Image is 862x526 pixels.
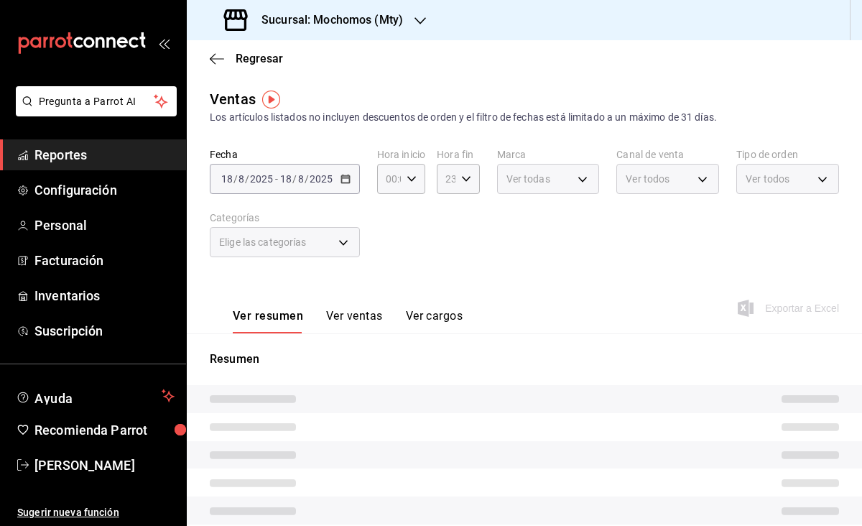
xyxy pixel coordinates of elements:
span: Configuración [34,180,175,200]
span: Facturación [34,251,175,270]
button: Regresar [210,52,283,65]
label: Hora inicio [377,149,425,160]
div: navigation tabs [233,309,463,333]
span: Ayuda [34,387,156,405]
input: -- [279,173,292,185]
span: / [292,173,297,185]
input: -- [297,173,305,185]
span: - [275,173,278,185]
input: ---- [309,173,333,185]
span: Ver todos [746,172,789,186]
button: Pregunta a Parrot AI [16,86,177,116]
span: Inventarios [34,286,175,305]
span: Recomienda Parrot [34,420,175,440]
span: Ver todas [506,172,550,186]
span: Pregunta a Parrot AI [39,94,154,109]
div: Los artículos listados no incluyen descuentos de orden y el filtro de fechas está limitado a un m... [210,110,839,125]
span: / [305,173,309,185]
button: Ver ventas [326,309,383,333]
label: Tipo de orden [736,149,839,160]
button: Ver resumen [233,309,303,333]
span: Ver todos [626,172,669,186]
button: Ver cargos [406,309,463,333]
a: Pregunta a Parrot AI [10,104,177,119]
span: Suscripción [34,321,175,341]
span: Regresar [236,52,283,65]
p: Resumen [210,351,839,368]
label: Categorías [210,213,360,223]
span: Personal [34,216,175,235]
label: Marca [497,149,600,160]
span: [PERSON_NAME] [34,456,175,475]
input: -- [221,173,233,185]
input: ---- [249,173,274,185]
input: -- [238,173,245,185]
div: Ventas [210,88,256,110]
span: / [245,173,249,185]
label: Hora fin [437,149,479,160]
img: Tooltip marker [262,91,280,109]
label: Canal de venta [616,149,719,160]
h3: Sucursal: Mochomos (Mty) [250,11,403,29]
label: Fecha [210,149,360,160]
span: / [233,173,238,185]
span: Sugerir nueva función [17,505,175,520]
span: Reportes [34,145,175,165]
button: open_drawer_menu [158,37,170,49]
span: Elige las categorías [219,235,307,249]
